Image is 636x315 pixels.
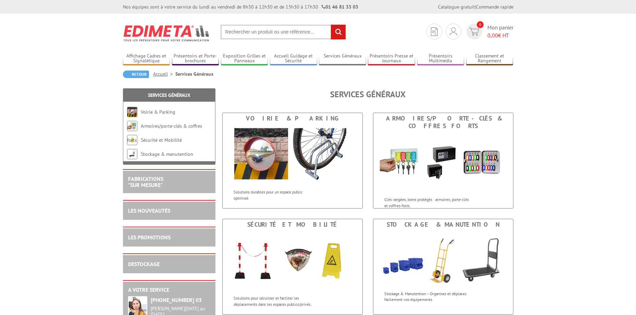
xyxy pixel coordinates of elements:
img: Armoires/porte-clés & coffres forts [127,121,137,131]
h2: A votre service [128,287,210,293]
li: Services Généraux [175,71,213,77]
a: Sécurité et Mobilité [141,137,182,143]
a: Voirie & Parking [141,109,175,115]
a: DESTOCKAGE [128,261,160,267]
div: Armoires/porte-clés & coffres forts [375,115,511,130]
a: FABRICATIONS"Sur Mesure" [128,175,163,188]
a: Services Généraux [319,53,366,64]
a: Services Généraux [148,92,190,98]
div: | [438,3,513,10]
a: LES PROMOTIONS [128,234,171,241]
a: Accueil [153,71,175,77]
div: Nos équipes sont à votre service du lundi au vendredi de 8h30 à 12h30 et de 13h30 à 17h30 [123,3,358,10]
span: Mon panier [487,24,513,39]
span: 0,00 [487,32,498,39]
strong: [PHONE_NUMBER] 03 [151,297,202,303]
a: Catalogue gratuit [438,4,475,10]
p: Clés rangées, biens protégés : armoires, porte-clés et coffres-forts. [384,197,469,208]
p: Stockage & Manutention – Organisez et déplacez facilement vos équipements [384,291,469,302]
p: Solutions pour sécuriser et faciliter les déplacements dans les espaces publics/privés. [234,295,319,307]
p: Solutions durables pour un espace public optimisé. [234,189,319,201]
img: devis rapide [450,27,457,36]
a: Armoires/porte-clés & coffres forts [127,123,202,143]
span: € HT [487,32,513,39]
a: Commande rapide [476,4,513,10]
a: Accueil Guidage et Sécurité [270,53,317,64]
img: Voirie & Parking [127,107,137,117]
a: Stockage & manutention [141,151,193,157]
img: Sécurité et Mobilité [229,230,356,292]
a: Stockage & manutention Stockage & manutention Stockage & Manutention – Organisez et déplacez faci... [373,219,513,315]
a: Présentoirs Multimédia [417,53,464,64]
input: Rechercher un produit ou une référence... [221,25,346,39]
img: Stockage & manutention [373,230,513,287]
img: Voirie & Parking [229,124,356,186]
a: Affichage Cadres et Signalétique [123,53,170,64]
a: LES NOUVEAUTÉS [128,207,170,214]
img: Edimeta [123,21,210,46]
a: Classement et Rangement [466,53,513,64]
img: devis rapide [431,27,438,36]
input: rechercher [331,25,346,39]
div: Stockage & manutention [375,221,511,228]
div: Voirie & Parking [224,115,361,122]
a: Sécurité et Mobilité Sécurité et Mobilité Solutions pour sécuriser et faciliter les déplacements ... [222,219,363,315]
img: devis rapide [469,28,479,36]
h1: Services Généraux [222,90,513,99]
img: Stockage & manutention [127,149,137,159]
a: Retour [123,71,149,78]
a: Présentoirs et Porte-brochures [172,53,219,64]
a: Présentoirs Presse et Journaux [368,53,415,64]
a: devis rapide 0 Mon panier 0,00€ HT [465,24,513,39]
strong: 01 46 81 33 03 [322,4,358,10]
span: 0 [477,21,484,28]
a: Exposition Grilles et Panneaux [221,53,268,64]
a: Voirie & Parking Voirie & Parking Solutions durables pour un espace public optimisé. [222,113,363,209]
img: Armoires/porte-clés & coffres forts [380,131,507,193]
div: Sécurité et Mobilité [224,221,361,228]
a: Armoires/porte-clés & coffres forts Armoires/porte-clés & coffres forts Clés rangées, biens proté... [373,113,513,209]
